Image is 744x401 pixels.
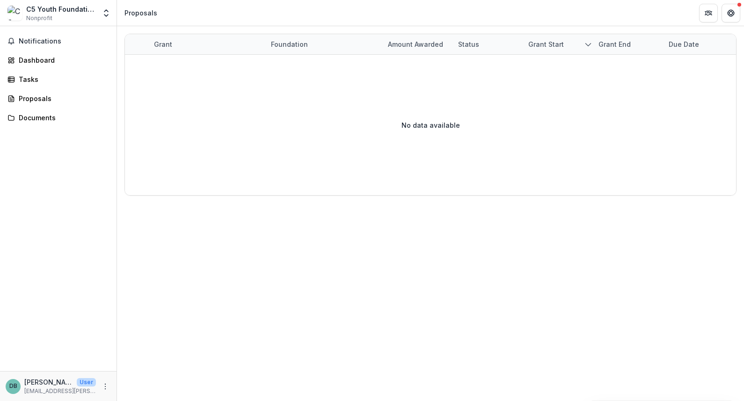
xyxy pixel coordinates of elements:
div: C5 Youth Foundation of [US_STATE] [26,4,96,14]
div: Amount awarded [382,34,452,54]
button: Notifications [4,34,113,49]
p: User [77,378,96,386]
div: Tasks [19,74,105,84]
p: No data available [401,120,460,130]
a: Dashboard [4,52,113,68]
div: Proposals [124,8,157,18]
a: Tasks [4,72,113,87]
span: Notifications [19,37,109,45]
p: [PERSON_NAME] [24,377,73,387]
div: Foundation [265,34,382,54]
div: Due Date [663,39,705,49]
div: Grant start [523,34,593,54]
div: Grant start [523,39,569,49]
div: Dashboard [19,55,105,65]
p: [EMAIL_ADDRESS][PERSON_NAME][DOMAIN_NAME] [24,387,96,395]
div: Documents [19,113,105,123]
svg: sorted descending [584,41,592,48]
a: Proposals [4,91,113,106]
div: Status [452,39,485,49]
div: Due Date [663,34,733,54]
button: Open entity switcher [100,4,113,22]
div: Grant [148,34,265,54]
nav: breadcrumb [121,6,161,20]
div: Proposals [19,94,105,103]
a: Documents [4,110,113,125]
button: More [100,381,111,392]
div: Status [452,34,523,54]
button: Get Help [722,4,740,22]
span: Nonprofit [26,14,52,22]
div: Grant end [593,39,636,49]
div: Foundation [265,39,314,49]
img: C5 Youth Foundation of Texas [7,6,22,21]
div: Daneshe Bethune [9,383,17,389]
div: Amount awarded [382,39,449,49]
div: Grant end [593,34,663,54]
button: Partners [699,4,718,22]
div: Grant [148,39,178,49]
